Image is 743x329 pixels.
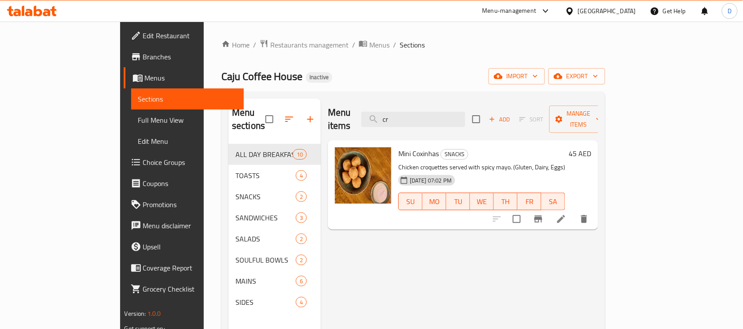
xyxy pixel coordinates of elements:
[296,298,306,307] span: 4
[423,193,446,210] button: MO
[124,67,244,88] a: Menus
[145,73,237,83] span: Menus
[221,39,605,51] nav: breadcrumb
[494,193,518,210] button: TH
[131,110,244,131] a: Full Menu View
[293,150,306,159] span: 10
[361,112,465,127] input: search
[131,88,244,110] a: Sections
[328,106,351,132] h2: Menu items
[398,147,439,160] span: Mini Coxinhas
[359,39,390,51] a: Menus
[398,162,565,173] p: Chicken croquettes served with spicy mayo. (Gluten, Dairy, Eggs)
[398,193,423,210] button: SU
[352,40,355,50] li: /
[402,195,419,208] span: SU
[497,195,514,208] span: TH
[474,195,490,208] span: WE
[270,40,349,50] span: Restaurants management
[489,68,545,84] button: import
[143,30,237,41] span: Edit Restaurant
[235,276,296,286] span: MAINS
[124,194,244,215] a: Promotions
[426,195,443,208] span: MO
[228,228,321,249] div: SALADS2
[393,40,396,50] li: /
[556,108,601,130] span: Manage items
[228,249,321,271] div: SOULFUL BOWLS2
[574,208,595,230] button: delete
[296,297,307,307] div: items
[541,193,565,210] button: SA
[138,136,237,146] span: Edit Menu
[486,113,514,126] span: Add item
[228,292,321,313] div: SIDES4
[548,68,605,84] button: export
[406,176,455,185] span: [DATE] 07:02 PM
[143,199,237,210] span: Promotions
[578,6,636,16] div: [GEOGRAPHIC_DATA]
[138,94,237,104] span: Sections
[124,257,244,278] a: Coverage Report
[528,208,549,230] button: Branch-specific-item
[482,6,537,16] div: Menu-management
[496,71,538,82] span: import
[228,207,321,228] div: SANDWICHES3
[235,255,296,265] span: SOULFUL BOWLS
[124,278,244,300] a: Grocery Checklist
[296,255,307,265] div: items
[124,173,244,194] a: Coupons
[296,277,306,285] span: 6
[450,195,467,208] span: TU
[143,263,237,273] span: Coverage Report
[138,115,237,125] span: Full Menu View
[221,66,302,86] span: Caju Coffee House
[400,40,425,50] span: Sections
[555,71,598,82] span: export
[335,147,391,204] img: Mini Coxinhas
[446,193,470,210] button: TU
[124,236,244,257] a: Upsell
[235,212,296,223] span: SANDWICHES
[260,110,279,128] span: Select all sections
[569,147,591,160] h6: 45 AED
[470,193,494,210] button: WE
[228,144,321,165] div: ALL DAY BREAKFAST10
[508,210,526,228] span: Select to update
[143,178,237,189] span: Coupons
[124,215,244,236] a: Menu disclaimer
[521,195,538,208] span: FR
[488,114,511,124] span: Add
[296,256,306,264] span: 2
[556,214,566,224] a: Edit menu item
[143,241,237,252] span: Upsell
[518,193,541,210] button: FR
[549,106,608,133] button: Manage items
[235,170,296,181] span: TOASTS
[296,172,306,180] span: 4
[441,149,468,159] span: SNACKS
[228,165,321,186] div: TOASTS4
[124,25,244,46] a: Edit Restaurant
[296,212,307,223] div: items
[296,193,306,201] span: 2
[143,157,237,168] span: Choice Groups
[131,131,244,152] a: Edit Menu
[467,110,486,128] span: Select section
[228,271,321,292] div: MAINS6
[296,235,306,243] span: 2
[124,152,244,173] a: Choice Groups
[369,40,390,50] span: Menus
[228,140,321,316] nav: Menu sections
[486,113,514,126] button: Add
[306,73,332,81] span: Inactive
[147,308,161,319] span: 1.0.0
[124,46,244,67] a: Branches
[253,40,256,50] li: /
[728,6,732,16] span: D
[143,51,237,62] span: Branches
[143,220,237,231] span: Menu disclaimer
[232,106,265,132] h2: Menu sections
[235,234,296,244] span: SALADS
[235,297,296,307] span: SIDES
